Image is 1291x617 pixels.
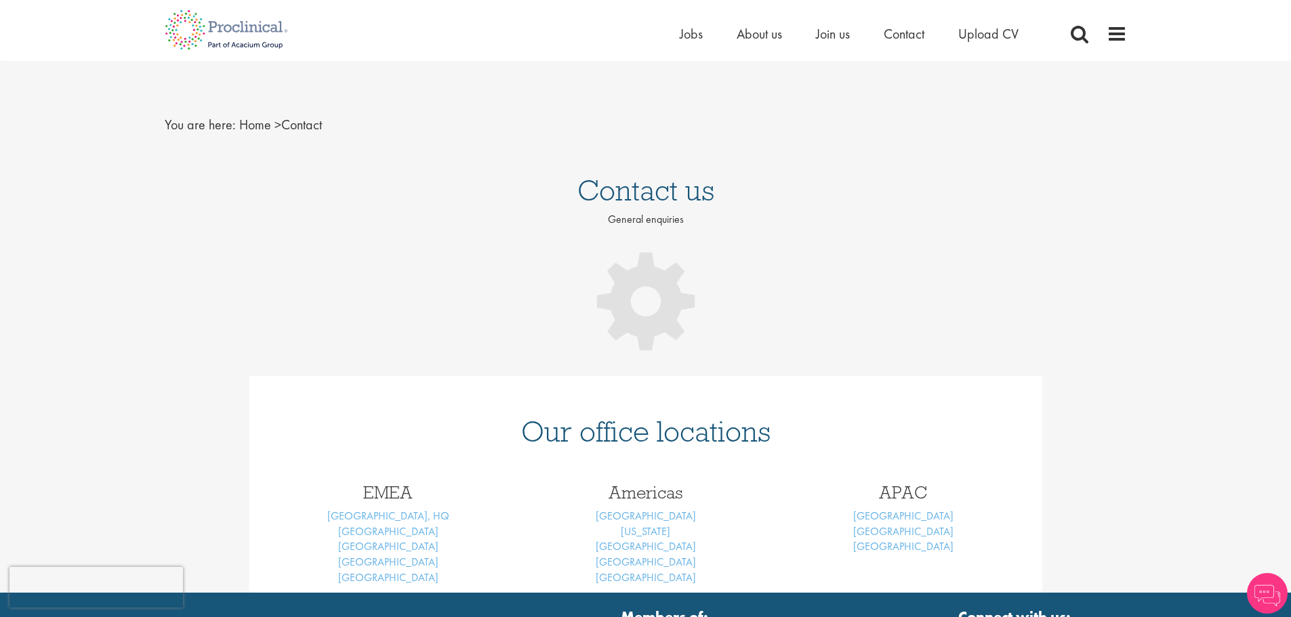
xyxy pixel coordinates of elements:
iframe: reCAPTCHA [9,567,183,608]
a: Upload CV [958,25,1019,43]
a: Jobs [680,25,703,43]
span: > [274,116,281,133]
a: [GEOGRAPHIC_DATA] [596,570,696,584]
a: Join us [816,25,850,43]
a: breadcrumb link to Home [239,116,271,133]
a: [GEOGRAPHIC_DATA] [596,509,696,523]
img: Chatbot [1247,573,1288,614]
a: Contact [884,25,924,43]
a: About us [737,25,782,43]
a: [US_STATE] [621,524,670,538]
h1: Our office locations [270,417,1022,446]
span: Contact [239,116,322,133]
a: [GEOGRAPHIC_DATA] [596,539,696,553]
a: [GEOGRAPHIC_DATA], HQ [327,509,449,523]
a: [GEOGRAPHIC_DATA] [338,524,438,538]
h3: EMEA [270,484,507,501]
a: [GEOGRAPHIC_DATA] [853,509,954,523]
a: [GEOGRAPHIC_DATA] [338,539,438,553]
a: [GEOGRAPHIC_DATA] [853,539,954,553]
a: [GEOGRAPHIC_DATA] [338,570,438,584]
h3: APAC [785,484,1022,501]
a: [GEOGRAPHIC_DATA] [596,555,696,569]
a: [GEOGRAPHIC_DATA] [338,555,438,569]
h3: Americas [527,484,764,501]
a: [GEOGRAPHIC_DATA] [853,524,954,538]
span: You are here: [165,116,236,133]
